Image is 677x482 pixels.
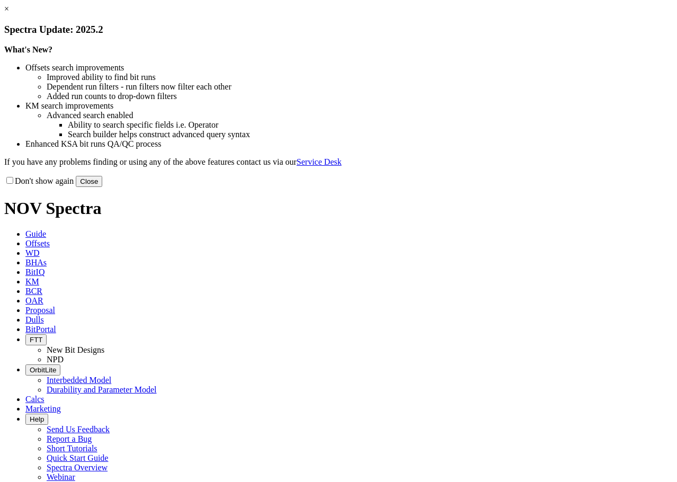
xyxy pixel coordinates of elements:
a: Short Tutorials [47,444,97,453]
a: Interbedded Model [47,376,111,385]
span: BCR [25,287,42,296]
li: Dependent run filters - run filters now filter each other [47,82,673,92]
a: Report a Bug [47,434,92,443]
a: Service Desk [297,157,342,166]
span: Proposal [25,306,55,315]
li: Added run counts to drop-down filters [47,92,673,101]
span: KM [25,277,39,286]
h3: Spectra Update: 2025.2 [4,24,673,35]
span: Help [30,415,44,423]
span: BitIQ [25,267,44,276]
span: BitPortal [25,325,56,334]
span: OrbitLite [30,366,56,374]
span: Calcs [25,395,44,404]
h1: NOV Spectra [4,199,673,218]
span: Guide [25,229,46,238]
li: KM search improvements [25,101,673,111]
strong: What's New? [4,45,52,54]
li: Ability to search specific fields i.e. Operator [68,120,673,130]
span: Marketing [25,404,61,413]
a: New Bit Designs [47,345,104,354]
input: Don't show again [6,177,13,184]
li: Improved ability to find bit runs [47,73,673,82]
a: Send Us Feedback [47,425,110,434]
button: Close [76,176,102,187]
a: Webinar [47,472,75,481]
span: Dulls [25,315,44,324]
span: BHAs [25,258,47,267]
li: Enhanced KSA bit runs QA/QC process [25,139,673,149]
a: NPD [47,355,64,364]
li: Search builder helps construct advanced query syntax [68,130,673,139]
label: Don't show again [4,176,74,185]
a: Spectra Overview [47,463,108,472]
p: If you have any problems finding or using any of the above features contact us via our [4,157,673,167]
a: Durability and Parameter Model [47,385,157,394]
a: Quick Start Guide [47,453,108,462]
span: OAR [25,296,43,305]
a: × [4,4,9,13]
span: WD [25,248,40,257]
li: Advanced search enabled [47,111,673,120]
span: FTT [30,336,42,344]
li: Offsets search improvements [25,63,673,73]
span: Offsets [25,239,50,248]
